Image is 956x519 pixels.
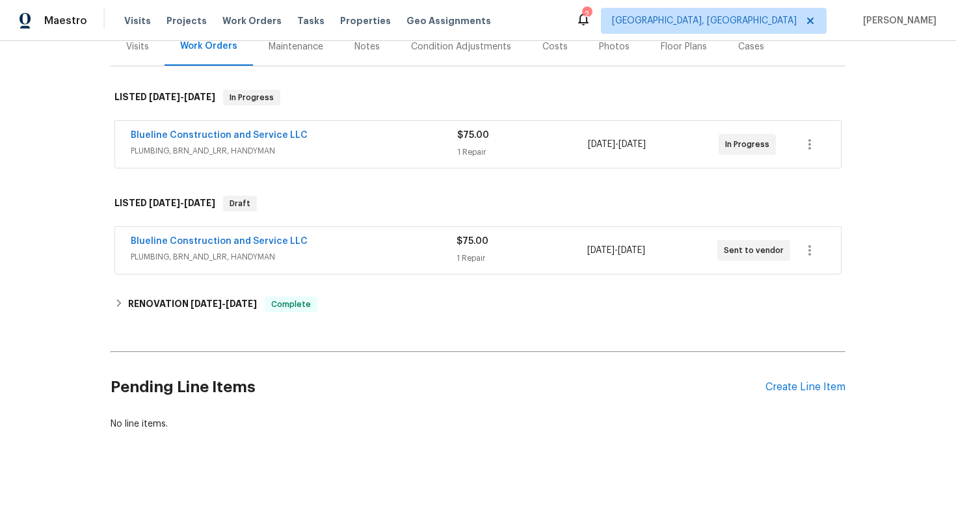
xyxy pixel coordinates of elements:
[406,14,491,27] span: Geo Assignments
[588,140,615,149] span: [DATE]
[184,92,215,101] span: [DATE]
[131,131,308,140] a: Blueline Construction and Service LLC
[297,16,325,25] span: Tasks
[457,146,588,159] div: 1 Repair
[114,90,215,105] h6: LISTED
[149,198,180,207] span: [DATE]
[44,14,87,27] span: Maestro
[266,298,316,311] span: Complete
[588,138,646,151] span: -
[661,40,707,53] div: Floor Plans
[724,244,789,257] span: Sent to vendor
[457,131,489,140] span: $75.00
[131,144,457,157] span: PLUMBING, BRN_AND_LRR, HANDYMAN
[340,14,391,27] span: Properties
[725,138,775,151] span: In Progress
[618,140,646,149] span: [DATE]
[191,299,257,308] span: -
[542,40,568,53] div: Costs
[128,297,257,312] h6: RENOVATION
[191,299,222,308] span: [DATE]
[618,246,645,255] span: [DATE]
[411,40,511,53] div: Condition Adjustments
[457,252,587,265] div: 1 Repair
[587,246,615,255] span: [DATE]
[269,40,323,53] div: Maintenance
[222,14,282,27] span: Work Orders
[738,40,764,53] div: Cases
[111,77,845,118] div: LISTED [DATE]-[DATE]In Progress
[354,40,380,53] div: Notes
[149,92,180,101] span: [DATE]
[124,14,151,27] span: Visits
[126,40,149,53] div: Visits
[224,91,279,104] span: In Progress
[149,198,215,207] span: -
[166,14,207,27] span: Projects
[114,196,215,211] h6: LISTED
[111,357,765,418] h2: Pending Line Items
[149,92,215,101] span: -
[111,183,845,224] div: LISTED [DATE]-[DATE]Draft
[180,40,237,53] div: Work Orders
[599,40,630,53] div: Photos
[131,250,457,263] span: PLUMBING, BRN_AND_LRR, HANDYMAN
[131,237,308,246] a: Blueline Construction and Service LLC
[184,198,215,207] span: [DATE]
[612,14,797,27] span: [GEOGRAPHIC_DATA], [GEOGRAPHIC_DATA]
[111,418,845,431] div: No line items.
[457,237,488,246] span: $75.00
[858,14,936,27] span: [PERSON_NAME]
[224,197,256,210] span: Draft
[111,289,845,320] div: RENOVATION [DATE]-[DATE]Complete
[765,381,845,393] div: Create Line Item
[226,299,257,308] span: [DATE]
[582,8,591,21] div: 2
[587,244,645,257] span: -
